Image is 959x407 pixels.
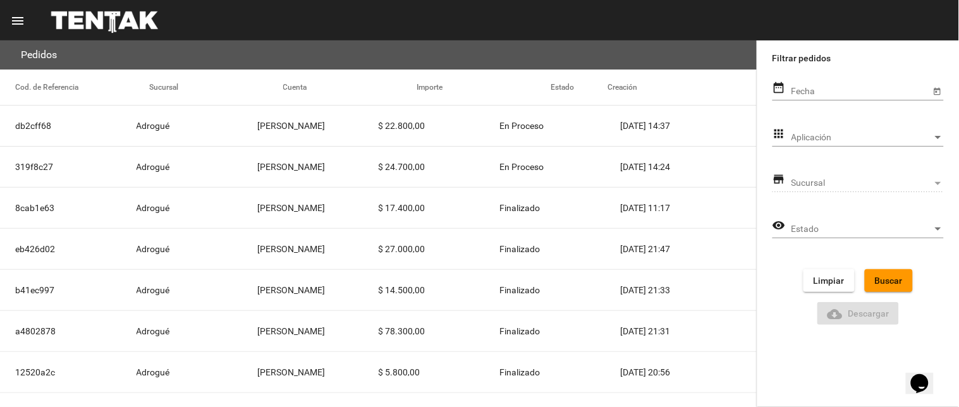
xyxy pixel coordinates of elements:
mat-icon: store [773,172,786,187]
span: Estado [791,224,932,234]
mat-cell: [DATE] 11:17 [621,188,757,228]
mat-select: Aplicación [791,133,944,143]
h3: Pedidos [21,46,57,64]
mat-cell: [DATE] 21:31 [621,311,757,351]
iframe: chat widget [906,356,946,394]
span: Finalizado [499,243,540,255]
mat-cell: [DATE] 21:33 [621,270,757,310]
mat-icon: date_range [773,80,786,95]
mat-cell: [DATE] 14:24 [621,147,757,187]
input: Fecha [791,87,931,97]
mat-cell: [DATE] 14:37 [621,106,757,146]
mat-header-cell: Estado [551,70,608,105]
mat-header-cell: Sucursal [149,70,283,105]
span: Finalizado [499,366,540,379]
span: En Proceso [499,119,544,132]
mat-cell: $ 17.400,00 [379,188,500,228]
mat-select: Estado [791,224,944,234]
mat-cell: $ 5.800,00 [379,352,500,392]
mat-cell: [DATE] 21:47 [621,229,757,269]
mat-cell: [PERSON_NAME] [257,352,379,392]
span: Adrogué [137,119,170,132]
mat-cell: $ 22.800,00 [379,106,500,146]
span: Limpiar [814,276,845,286]
span: Buscar [875,276,903,286]
span: En Proceso [499,161,544,173]
button: Open calendar [931,84,944,97]
mat-cell: [PERSON_NAME] [257,270,379,310]
mat-header-cell: Importe [417,70,551,105]
span: Adrogué [137,325,170,337]
mat-cell: [PERSON_NAME] [257,229,379,269]
mat-icon: Descargar Reporte [828,307,843,322]
span: Sucursal [791,178,932,188]
span: Descargar [828,308,889,319]
mat-cell: [PERSON_NAME] [257,106,379,146]
mat-cell: [PERSON_NAME] [257,311,379,351]
button: Limpiar [803,269,855,292]
span: Adrogué [137,243,170,255]
span: Adrogué [137,161,170,173]
mat-cell: $ 27.000,00 [379,229,500,269]
mat-cell: $ 14.500,00 [379,270,500,310]
mat-cell: [PERSON_NAME] [257,147,379,187]
span: Adrogué [137,366,170,379]
mat-icon: visibility [773,218,786,233]
mat-cell: $ 78.300,00 [379,311,500,351]
span: Finalizado [499,325,540,337]
span: Finalizado [499,202,540,214]
button: Buscar [865,269,913,292]
span: Aplicación [791,133,932,143]
span: Adrogué [137,284,170,296]
span: Adrogué [137,202,170,214]
mat-select: Sucursal [791,178,944,188]
mat-header-cell: Cuenta [283,70,417,105]
button: Descargar ReporteDescargar [817,302,900,325]
mat-icon: menu [10,13,25,28]
mat-cell: $ 24.700,00 [379,147,500,187]
span: Finalizado [499,284,540,296]
label: Filtrar pedidos [773,51,944,66]
mat-cell: [PERSON_NAME] [257,188,379,228]
mat-header-cell: Creación [608,70,757,105]
mat-cell: [DATE] 20:56 [621,352,757,392]
mat-icon: apps [773,126,786,142]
